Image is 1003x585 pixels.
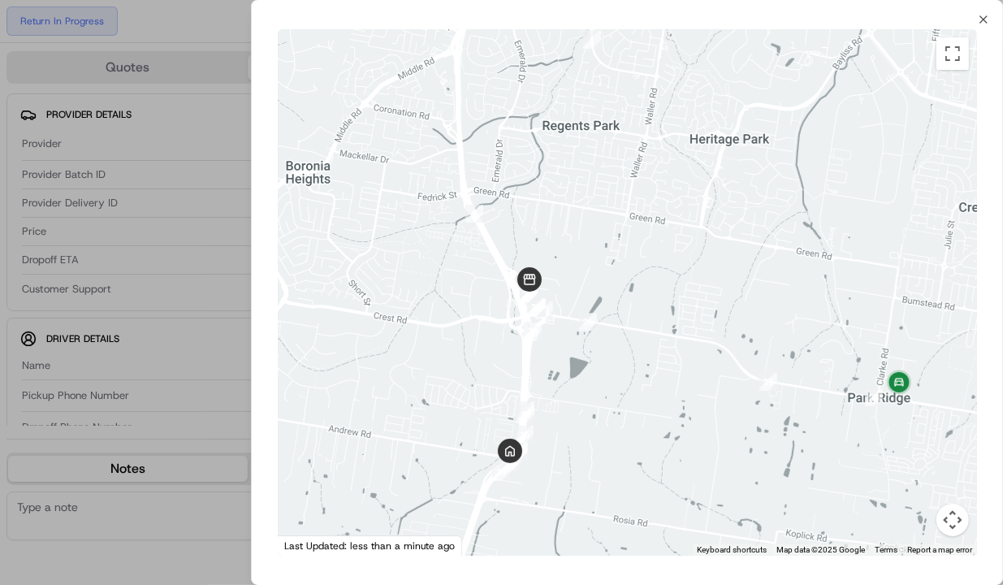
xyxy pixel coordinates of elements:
[282,535,335,556] img: Google
[776,545,865,554] span: Map data ©2025 Google
[516,426,534,444] div: 15
[492,463,510,481] div: 18
[579,313,597,331] div: 26
[875,545,897,554] a: Terms
[527,298,545,316] div: 23
[282,535,335,556] a: Open this area in Google Maps (opens a new window)
[865,388,883,406] div: 28
[517,401,534,419] div: 16
[936,504,969,536] button: Map camera controls
[907,545,972,554] a: Report a map error
[517,405,534,423] div: 19
[583,31,601,49] div: 1
[697,544,767,556] button: Keyboard shortcuts
[465,205,483,223] div: 8
[759,373,777,391] div: 27
[278,535,462,556] div: Last Updated: less than a minute ago
[520,284,538,302] div: 25
[936,37,969,70] button: Toggle fullscreen view
[524,322,542,340] div: 11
